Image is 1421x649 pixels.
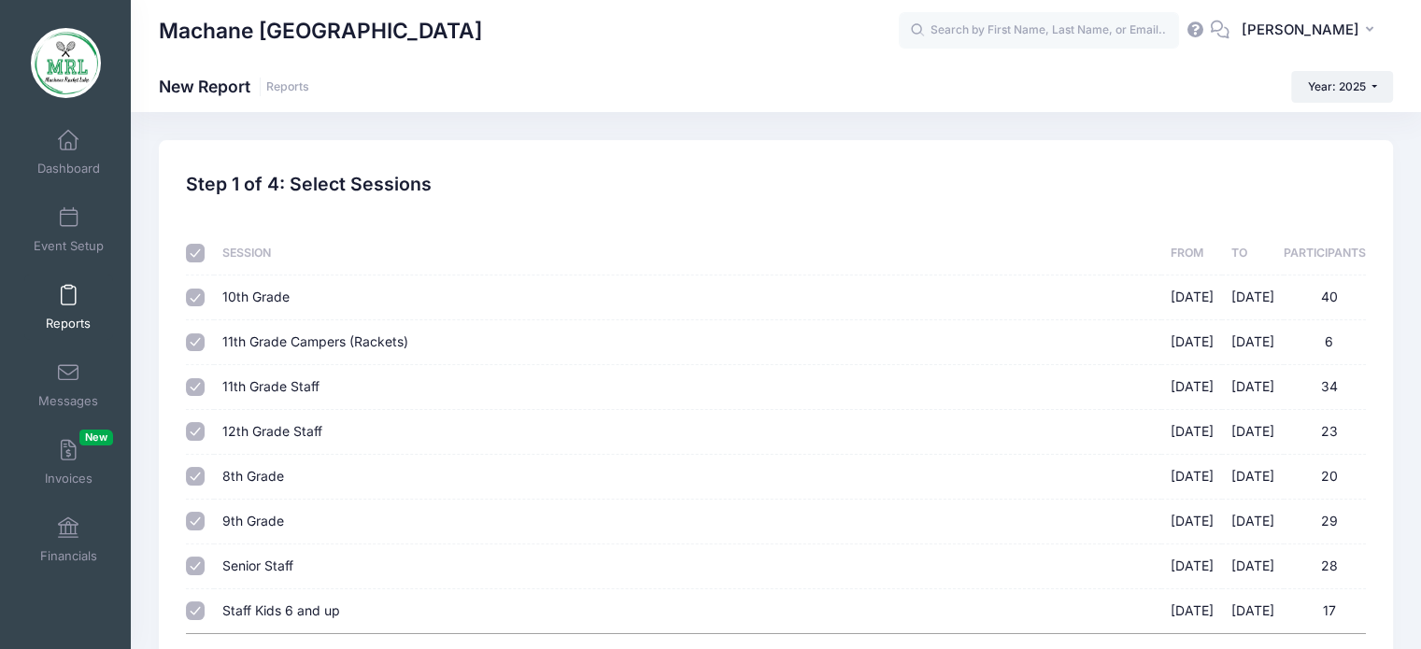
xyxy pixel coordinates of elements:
[24,120,113,185] a: Dashboard
[79,430,113,445] span: New
[1284,410,1366,455] td: 23
[1161,589,1223,633] td: [DATE]
[24,275,113,340] a: Reports
[31,28,101,98] img: Machane Racket Lake
[1229,9,1393,52] button: [PERSON_NAME]
[1284,544,1366,589] td: 28
[1308,79,1366,93] span: Year: 2025
[1284,232,1366,275] th: Participants
[1161,500,1223,544] td: [DATE]
[46,316,91,332] span: Reports
[186,174,432,195] h2: Step 1 of 4: Select Sessions
[1222,275,1284,320] td: [DATE]
[37,161,100,176] span: Dashboard
[1161,410,1223,455] td: [DATE]
[1284,320,1366,365] td: 6
[24,352,113,417] a: Messages
[222,602,340,618] span: Staff Kids 6 and up
[1222,410,1284,455] td: [DATE]
[222,378,320,394] span: 11th Grade Staff
[222,468,284,484] span: 8th Grade
[38,393,98,409] span: Messages
[1161,365,1223,410] td: [DATE]
[1161,544,1223,589] td: [DATE]
[266,80,309,94] a: Reports
[899,12,1179,49] input: Search by First Name, Last Name, or Email...
[24,507,113,572] a: Financials
[1284,500,1366,544] td: 29
[1284,589,1366,633] td: 17
[1222,320,1284,365] td: [DATE]
[24,197,113,262] a: Event Setup
[1161,232,1223,275] th: From
[1291,71,1393,103] button: Year: 2025
[1284,455,1366,500] td: 20
[1222,500,1284,544] td: [DATE]
[1161,320,1223,365] td: [DATE]
[159,77,309,96] h1: New Report
[1222,589,1284,633] td: [DATE]
[1242,20,1359,40] span: [PERSON_NAME]
[34,238,104,254] span: Event Setup
[222,423,322,439] span: 12th Grade Staff
[1222,365,1284,410] td: [DATE]
[222,333,408,349] span: 11th Grade Campers (Rackets)
[222,289,290,304] span: 10th Grade
[1222,232,1284,275] th: To
[1161,275,1223,320] td: [DATE]
[40,548,97,564] span: Financials
[1161,455,1223,500] td: [DATE]
[1284,275,1366,320] td: 40
[1222,455,1284,500] td: [DATE]
[159,9,482,52] h1: Machane [GEOGRAPHIC_DATA]
[1284,365,1366,410] td: 34
[24,430,113,495] a: InvoicesNew
[45,471,92,487] span: Invoices
[214,232,1161,275] th: Session
[222,513,284,529] span: 9th Grade
[1222,544,1284,589] td: [DATE]
[222,557,293,573] span: Senior Staff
